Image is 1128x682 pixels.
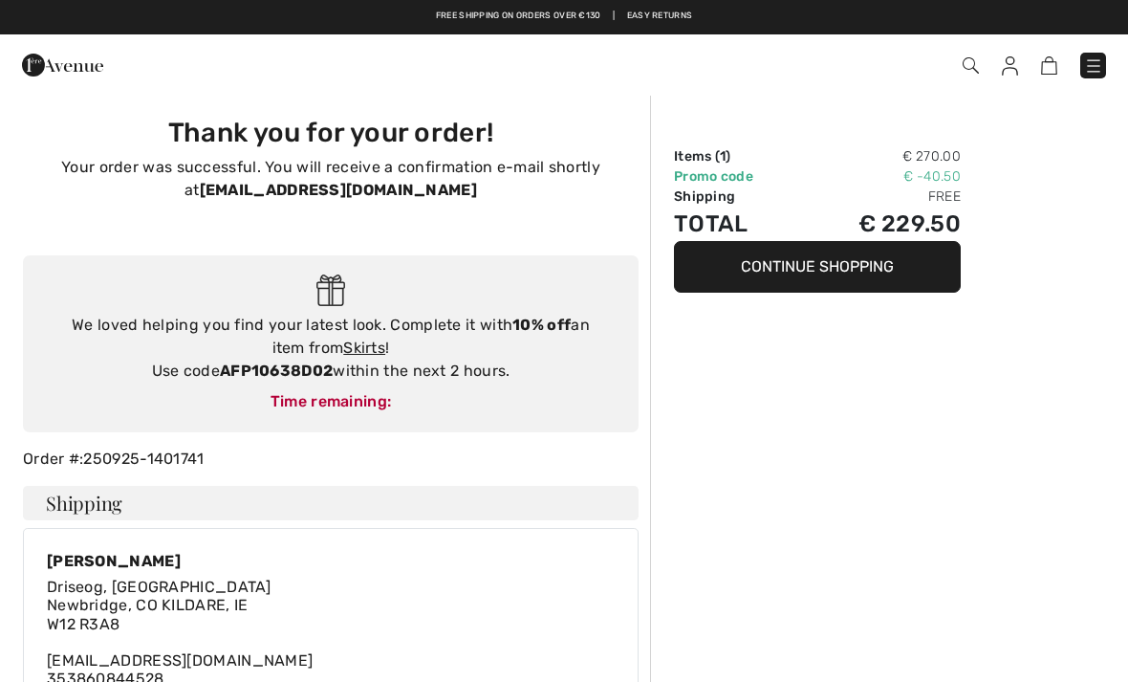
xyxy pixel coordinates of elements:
[674,146,799,166] td: Items ( )
[47,552,313,570] div: [PERSON_NAME]
[200,181,477,199] strong: [EMAIL_ADDRESS][DOMAIN_NAME]
[674,187,799,207] td: Shipping
[11,448,650,471] div: Order #:
[47,578,271,632] span: Driseog, [GEOGRAPHIC_DATA] Newbridge, CO KILDARE, IE W12 R3A8
[674,166,799,187] td: Promo code
[23,486,639,520] h4: Shipping
[963,57,979,74] img: Search
[1084,56,1103,76] img: Menu
[799,207,961,241] td: € 229.50
[83,450,204,468] a: 250925-1401741
[720,148,726,165] span: 1
[22,55,103,73] a: 1ère Avenue
[799,187,961,207] td: Free
[674,207,799,241] td: Total
[613,10,615,23] span: |
[220,362,333,380] strong: AFP10638D02
[22,46,103,84] img: 1ère Avenue
[42,314,619,383] div: We loved helping you find your latest look. Complete it with an item from ! Use code within the n...
[42,390,619,413] div: Time remaining:
[674,241,961,293] button: Continue Shopping
[627,10,693,23] a: Easy Returns
[512,316,571,334] strong: 10% off
[799,146,961,166] td: € 270.00
[343,339,385,357] a: Skirts
[316,275,346,306] img: Gift.svg
[436,10,601,23] a: Free shipping on orders over €130
[799,166,961,187] td: € -40.50
[1041,56,1057,75] img: Shopping Bag
[1002,56,1018,76] img: My Info
[34,156,627,202] p: Your order was successful. You will receive a confirmation e-mail shortly at
[34,117,627,148] h3: Thank you for your order!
